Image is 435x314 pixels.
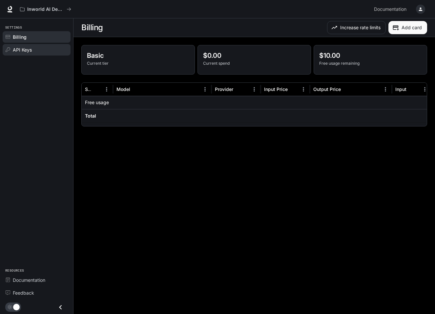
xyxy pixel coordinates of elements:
button: Sort [92,84,102,94]
div: Output Price [313,86,341,92]
a: Billing [3,31,71,43]
button: Menu [249,84,259,94]
button: Sort [234,84,244,94]
a: Documentation [371,3,411,16]
p: Inworld AI Demos [27,7,64,12]
span: Feedback [13,289,34,296]
button: Menu [381,84,390,94]
span: Documentation [13,277,45,283]
h1: Billing [81,21,103,34]
div: Model [116,86,130,92]
div: Service [85,86,91,92]
p: Free usage [85,99,109,106]
button: Menu [200,84,210,94]
button: Increase rate limits [327,21,386,34]
div: Input Price [264,86,288,92]
a: API Keys [3,44,71,56]
p: Free usage remaining [319,60,422,66]
button: Sort [342,84,351,94]
button: Menu [299,84,308,94]
button: Sort [407,84,417,94]
button: Close drawer [53,301,68,314]
p: $0.00 [203,51,305,60]
button: Menu [420,84,430,94]
p: Current tier [87,60,189,66]
span: API Keys [13,46,32,53]
button: Sort [288,84,298,94]
h6: Total [85,113,96,119]
button: All workspaces [17,3,74,16]
span: Documentation [374,5,406,13]
span: Billing [13,34,27,40]
a: Documentation [3,274,71,286]
button: Menu [102,84,112,94]
p: $10.00 [319,51,422,60]
button: Sort [131,84,141,94]
div: Provider [215,86,233,92]
p: Basic [87,51,189,60]
div: Input [395,86,406,92]
span: Dark mode toggle [13,303,20,310]
a: Feedback [3,287,71,299]
button: Add card [388,21,427,34]
p: Current spend [203,60,305,66]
